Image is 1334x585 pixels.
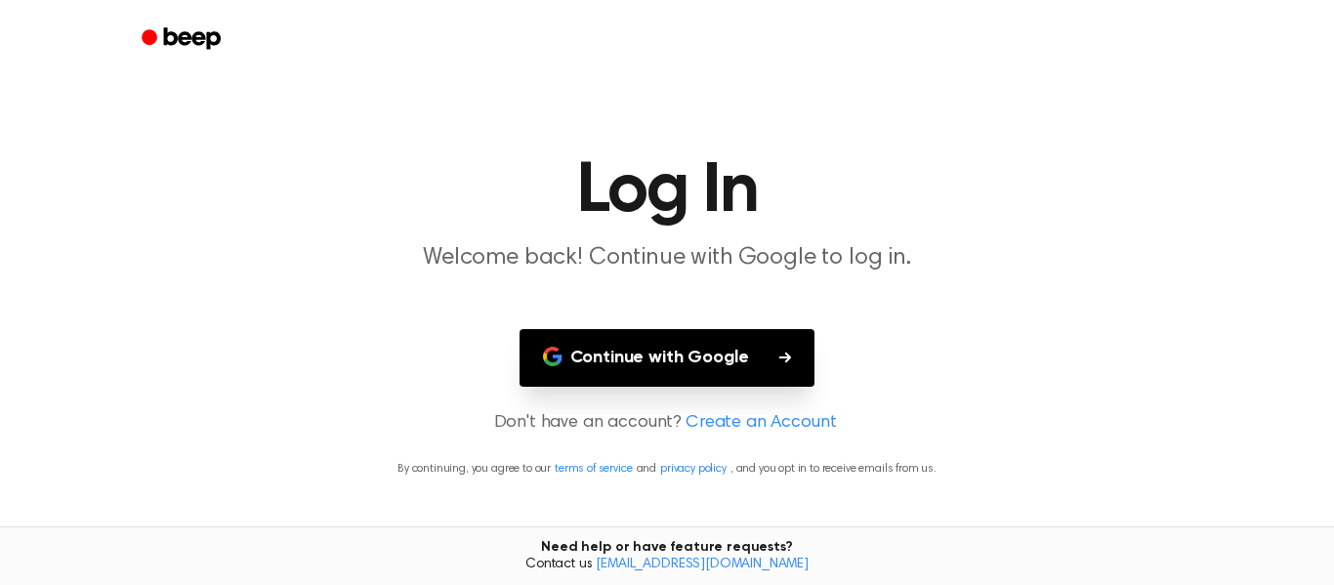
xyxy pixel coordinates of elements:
[596,558,809,571] a: [EMAIL_ADDRESS][DOMAIN_NAME]
[292,242,1042,274] p: Welcome back! Continue with Google to log in.
[686,410,836,437] a: Create an Account
[12,557,1322,574] span: Contact us
[555,463,632,475] a: terms of service
[660,463,727,475] a: privacy policy
[128,21,238,59] a: Beep
[520,329,815,387] button: Continue with Google
[23,410,1311,437] p: Don't have an account?
[167,156,1167,227] h1: Log In
[23,460,1311,478] p: By continuing, you agree to our and , and you opt in to receive emails from us.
